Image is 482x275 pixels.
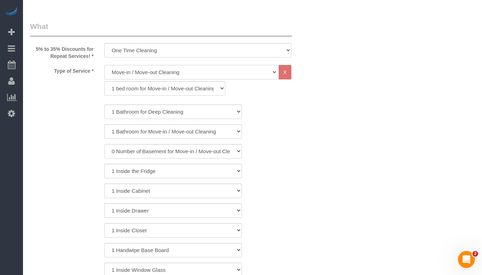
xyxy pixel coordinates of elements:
iframe: Intercom live chat [458,251,475,268]
label: Type of Service * [25,65,99,74]
label: 5% to 35% Discounts for Repeat Services! * [25,43,99,60]
legend: What [30,21,292,37]
span: 2 [472,251,478,257]
img: Automaid Logo [4,7,18,17]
